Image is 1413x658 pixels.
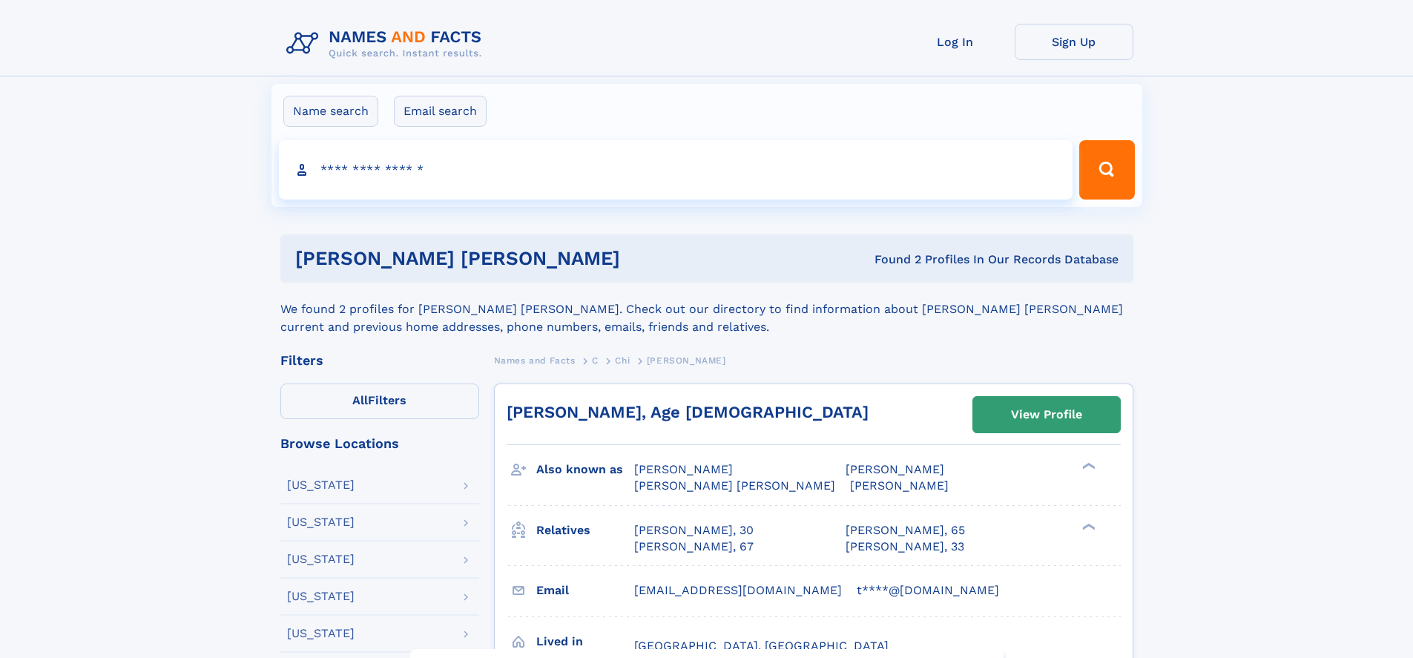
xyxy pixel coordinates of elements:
[634,462,733,476] span: [PERSON_NAME]
[647,355,726,366] span: [PERSON_NAME]
[280,437,479,450] div: Browse Locations
[1079,140,1134,200] button: Search Button
[283,96,378,127] label: Name search
[634,478,835,493] span: [PERSON_NAME] [PERSON_NAME]
[615,351,630,369] a: Chi
[280,384,479,419] label: Filters
[850,478,949,493] span: [PERSON_NAME]
[536,629,634,654] h3: Lived in
[634,522,754,539] a: [PERSON_NAME], 30
[287,553,355,565] div: [US_STATE]
[536,518,634,543] h3: Relatives
[394,96,487,127] label: Email search
[280,24,494,64] img: Logo Names and Facts
[536,578,634,603] h3: Email
[846,462,944,476] span: [PERSON_NAME]
[287,628,355,639] div: [US_STATE]
[352,393,368,407] span: All
[634,583,842,597] span: [EMAIL_ADDRESS][DOMAIN_NAME]
[279,140,1073,200] input: search input
[592,351,599,369] a: C
[536,457,634,482] h3: Also known as
[634,539,754,555] a: [PERSON_NAME], 67
[494,351,576,369] a: Names and Facts
[1078,461,1096,471] div: ❯
[634,639,889,653] span: [GEOGRAPHIC_DATA], [GEOGRAPHIC_DATA]
[846,522,965,539] a: [PERSON_NAME], 65
[747,251,1119,268] div: Found 2 Profiles In Our Records Database
[973,397,1120,432] a: View Profile
[1011,398,1082,432] div: View Profile
[615,355,630,366] span: Chi
[1015,24,1133,60] a: Sign Up
[280,354,479,367] div: Filters
[280,283,1133,336] div: We found 2 profiles for [PERSON_NAME] [PERSON_NAME]. Check out our directory to find information ...
[295,249,748,268] h1: [PERSON_NAME] [PERSON_NAME]
[846,539,964,555] a: [PERSON_NAME], 33
[287,516,355,528] div: [US_STATE]
[896,24,1015,60] a: Log In
[1078,522,1096,531] div: ❯
[287,590,355,602] div: [US_STATE]
[507,403,869,421] a: [PERSON_NAME], Age [DEMOGRAPHIC_DATA]
[287,479,355,491] div: [US_STATE]
[592,355,599,366] span: C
